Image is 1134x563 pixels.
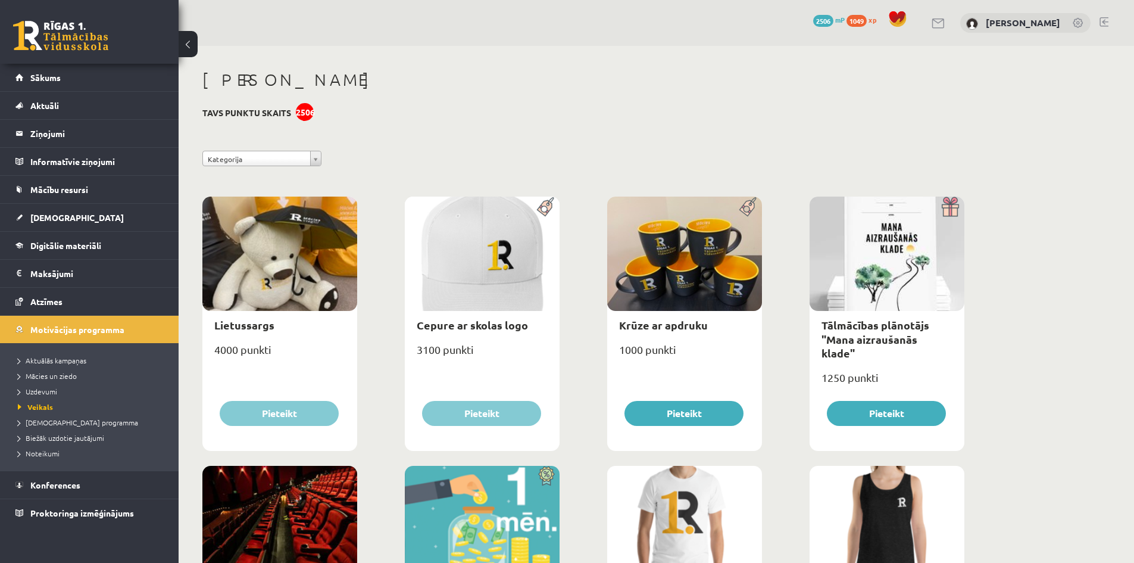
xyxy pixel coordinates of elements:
[18,449,60,458] span: Noteikumi
[214,318,274,332] a: Lietussargs
[13,21,108,51] a: Rīgas 1. Tālmācības vidusskola
[220,401,339,426] button: Pieteikt
[30,148,164,175] legend: Informatīvie ziņojumi
[18,402,167,412] a: Veikals
[966,18,978,30] img: Daņila Dubro
[15,120,164,147] a: Ziņojumi
[18,355,167,366] a: Aktuālās kampaņas
[30,296,63,307] span: Atzīmes
[827,401,946,426] button: Pieteikt
[619,318,708,332] a: Krūze ar apdruku
[533,466,560,486] img: Atlaide
[18,448,167,459] a: Noteikumi
[202,70,964,90] h1: [PERSON_NAME]
[869,15,876,24] span: xp
[986,17,1060,29] a: [PERSON_NAME]
[18,433,104,443] span: Biežāk uzdotie jautājumi
[422,401,541,426] button: Pieteikt
[30,184,88,195] span: Mācību resursi
[30,480,80,490] span: Konferences
[202,108,291,118] h3: Tavs punktu skaits
[15,316,164,343] a: Motivācijas programma
[18,386,167,397] a: Uzdevumi
[18,417,167,428] a: [DEMOGRAPHIC_DATA] programma
[15,204,164,231] a: [DEMOGRAPHIC_DATA]
[202,340,357,369] div: 4000 punkti
[15,64,164,91] a: Sākums
[813,15,845,24] a: 2506 mP
[30,72,61,83] span: Sākums
[30,100,59,111] span: Aktuāli
[18,371,167,381] a: Mācies un ziedo
[835,15,845,24] span: mP
[208,151,305,167] span: Kategorija
[15,148,164,175] a: Informatīvie ziņojumi
[15,471,164,499] a: Konferences
[15,92,164,119] a: Aktuāli
[15,176,164,203] a: Mācību resursi
[202,151,321,166] a: Kategorija
[18,418,138,427] span: [DEMOGRAPHIC_DATA] programma
[30,508,134,518] span: Proktoringa izmēģinājums
[846,15,867,27] span: 1049
[15,232,164,259] a: Digitālie materiāli
[30,240,101,251] span: Digitālie materiāli
[405,340,560,369] div: 3100 punkti
[810,368,964,397] div: 1250 punkti
[938,197,964,217] img: Dāvana ar pārsteigumu
[735,197,762,217] img: Populāra prece
[15,499,164,527] a: Proktoringa izmēģinājums
[624,401,743,426] button: Pieteikt
[18,387,57,396] span: Uzdevumi
[607,340,762,369] div: 1000 punkti
[15,288,164,315] a: Atzīmes
[18,371,77,381] span: Mācies un ziedo
[18,433,167,443] a: Biežāk uzdotie jautājumi
[18,402,53,412] span: Veikals
[30,324,124,335] span: Motivācijas programma
[30,120,164,147] legend: Ziņojumi
[821,318,929,360] a: Tālmācības plānotājs "Mana aizraušanās klade"
[417,318,528,332] a: Cepure ar skolas logo
[18,356,86,365] span: Aktuālās kampaņas
[846,15,882,24] a: 1049 xp
[15,260,164,287] a: Maksājumi
[30,212,124,223] span: [DEMOGRAPHIC_DATA]
[30,260,164,287] legend: Maksājumi
[296,103,314,121] div: 2506
[533,197,560,217] img: Populāra prece
[813,15,833,27] span: 2506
